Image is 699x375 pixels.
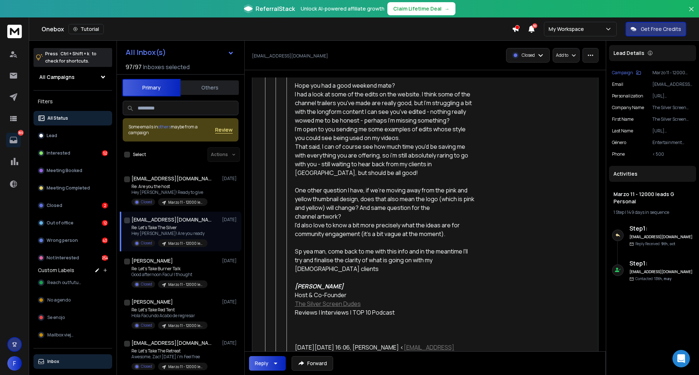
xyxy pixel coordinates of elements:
button: All Status [33,111,112,125]
div: Host & Co-Founder [295,282,475,326]
p: 365 [18,130,24,136]
p: Closed [141,240,152,246]
button: Forward [292,356,333,371]
button: Interested52 [33,146,112,160]
button: Reply [249,356,286,371]
div: 43 [102,238,108,243]
p: Company Name [612,105,644,111]
p: Closed [47,203,62,208]
p: Get Free Credits [641,25,681,33]
p: Press to check for shortcuts. [45,50,96,65]
button: Close banner [687,4,696,22]
p: Re: Let’s Take The Retreat [131,348,208,354]
p: Closed [522,52,535,58]
p: Marzo 11 - 12000 leads G Personal [168,200,203,205]
span: 13th, may [654,276,671,281]
p: Closed [141,199,152,205]
button: Out of office12 [33,216,112,230]
p: Awesome, Zac! [DATE] i'm Feel free [131,354,208,360]
div: 12 [102,220,108,226]
button: Campaign [612,70,641,76]
span: others [158,124,171,130]
em: [PERSON_NAME] [295,282,344,290]
p: [DATE] [222,176,238,181]
span: 9th, oct [661,241,675,246]
p: Closed [141,364,152,369]
h6: Step 1 : [629,224,693,233]
span: 50 [532,23,537,28]
p: Unlock AI-powered affiliate growth [301,5,384,12]
div: [DATE][DATE] 16:06, [PERSON_NAME] < > wrote: [295,343,475,360]
p: Interested [47,150,70,156]
a: The Silver Screen Dudes [295,300,361,308]
p: Last Name [612,128,633,134]
h1: All Campaigns [39,73,75,81]
button: Meeting Completed [33,181,112,195]
h1: [EMAIL_ADDRESS][DOMAIN_NAME] [131,339,212,347]
h6: [EMAIL_ADDRESS][DOMAIN_NAME] [629,234,693,240]
p: Closed [141,282,152,287]
p: [URL][DOMAIN_NAME] [652,93,693,99]
div: Reviews | Interviews | TOP 10 Podcast [295,308,475,317]
div: Activities [609,166,696,182]
p: Marzo 11 - 12000 leads G Personal [652,70,693,76]
button: All Inbox(s) [120,45,240,60]
p: Re: Let’s Take Red Tent [131,307,208,313]
p: [DATE] [222,340,238,346]
button: F [7,356,22,371]
div: 2 [102,203,108,208]
p: género [612,140,626,145]
button: Meeting Booked [33,163,112,178]
span: 97 / 97 [126,63,142,71]
p: Re: Let’s Take Burner Talk [131,266,208,272]
div: Onebox [42,24,512,34]
button: No agendo [33,293,112,307]
p: < 500 [652,151,693,157]
p: [URL][DOMAIN_NAME] [652,128,693,134]
p: [DATE] [222,217,238,223]
p: [DATE] [222,299,238,305]
div: | [613,210,692,215]
p: The Silver Screen Dudes [652,116,693,122]
h6: [EMAIL_ADDRESS][DOMAIN_NAME] [629,269,693,275]
p: Add to [556,52,568,58]
a: 365 [6,133,21,147]
p: Hey [PERSON_NAME]! Are you ready [131,231,208,236]
h1: [PERSON_NAME] [131,298,173,306]
div: 52 [102,150,108,156]
button: All Campaigns [33,70,112,84]
p: Inbox [47,359,59,364]
button: Wrong person43 [33,233,112,248]
button: Others [181,80,239,96]
p: Lead [47,133,57,139]
p: Lead Details [613,49,644,57]
button: Primary [122,79,181,96]
h6: Step 1 : [629,259,693,268]
button: Tutorial [68,24,104,34]
p: Reply Received [635,241,675,247]
p: First Name [612,116,633,122]
button: Reach outfuture [33,275,112,290]
div: I had a look at some of the edits on the website. I think some of the channel trailers you've mad... [295,90,475,125]
p: [EMAIL_ADDRESS][DOMAIN_NAME] [252,53,328,59]
h3: Inboxes selected [143,63,190,71]
p: Personalization [612,93,643,99]
div: One other question I have, if we're moving away from the pink and yellow thumbnail design, does t... [295,186,475,221]
div: That said, I can of course see how much time you'd be saving me with everything you are offering,... [295,142,475,177]
p: [EMAIL_ADDRESS][DOMAIN_NAME] [652,81,693,87]
p: Meeting Booked [47,168,82,173]
span: → [445,5,450,12]
p: Marzo 11 - 12000 leads G Personal [168,323,203,328]
button: Mailbox viejos [33,328,112,342]
p: Phone [612,151,625,157]
p: Re: Let’s Take The Silver [131,225,208,231]
p: All Status [47,115,68,121]
h3: Filters [33,96,112,107]
button: Get Free Credits [625,22,686,36]
div: I'm open to you sending me some examples of edits whose style you could see being used on my videos. [295,125,475,142]
p: [DATE] [222,258,238,264]
p: Re: Are you the host [131,184,208,190]
p: Hola Facundo Acabo de regresar [131,313,208,319]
